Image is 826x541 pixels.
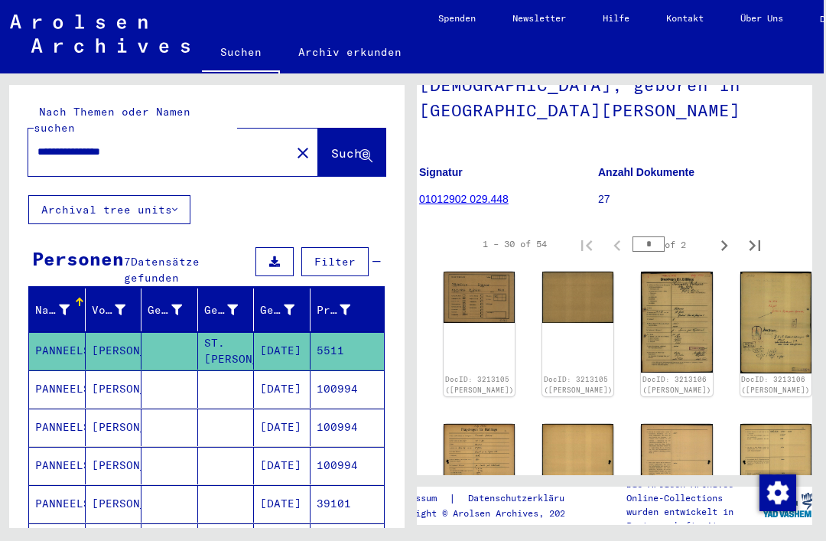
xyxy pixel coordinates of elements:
button: Suche [318,129,385,176]
mat-cell: [PERSON_NAME] [86,447,142,484]
mat-cell: ST. [PERSON_NAME] [198,332,255,370]
div: Nachname [35,298,89,322]
div: Geburt‏ [204,298,258,322]
a: Impressum [389,490,449,507]
mat-cell: 100994 [311,370,385,408]
a: DocID: 3213106 ([PERSON_NAME]) [642,375,711,394]
div: 1 – 30 of 54 [483,237,547,251]
mat-cell: 100994 [311,409,385,446]
img: 002.jpg [542,272,613,323]
div: Geburtsname [148,302,182,318]
mat-cell: [DATE] [254,485,311,523]
img: 001.jpg [444,424,515,523]
mat-cell: [PERSON_NAME] [86,485,142,523]
p: Die Arolsen Archives Online-Collections [626,477,763,505]
img: 001.jpg [641,272,712,373]
div: Nachname [35,302,70,318]
div: | [389,490,593,507]
mat-cell: [PERSON_NAME] [86,370,142,408]
mat-cell: 100994 [311,447,385,484]
img: 002.jpg [740,424,811,523]
img: 002.jpg [542,424,613,524]
div: Geburtsname [148,298,201,322]
span: Datensätze gefunden [124,255,200,285]
mat-header-cell: Geburtsdatum [254,288,311,331]
span: 7 [124,255,131,269]
mat-cell: 5511 [311,332,385,370]
button: Filter [301,247,369,276]
span: Suche [331,145,369,161]
p: Copyright © Arolsen Archives, 2021 [389,507,593,520]
a: DocID: 3213105 ([PERSON_NAME]) [445,375,514,394]
mat-header-cell: Geburt‏ [198,288,255,331]
p: wurden entwickelt in Partnerschaft mit [626,505,763,533]
button: Previous page [602,229,633,259]
mat-cell: [DATE] [254,409,311,446]
img: Arolsen_neg.svg [10,15,190,53]
button: Clear [288,137,318,168]
mat-cell: [PERSON_NAME] [86,409,142,446]
p: 27 [598,191,776,207]
a: Suchen [202,34,280,73]
mat-cell: [DATE] [254,447,311,484]
mat-cell: [DATE] [254,370,311,408]
div: Geburtsdatum [260,298,314,322]
img: Change consent [759,474,796,511]
div: Geburt‏ [204,302,239,318]
div: of 2 [633,237,709,252]
span: Filter [314,255,356,269]
a: DocID: 3213105 ([PERSON_NAME]) [544,375,613,394]
mat-cell: [DATE] [254,332,311,370]
img: 002.jpg [740,272,811,373]
mat-header-cell: Vorname [86,288,142,331]
div: Vorname [92,302,126,318]
button: First page [571,229,602,259]
mat-cell: PANNEELS [29,409,86,446]
mat-header-cell: Geburtsname [141,288,198,331]
div: Prisoner # [317,298,370,322]
mat-cell: [PERSON_NAME] [86,332,142,370]
b: Anzahl Dokumente [598,166,694,178]
mat-cell: 39101 [311,485,385,523]
mat-label: Nach Themen oder Namen suchen [34,105,190,135]
a: DocID: 3213106 ([PERSON_NAME]) [741,375,810,394]
mat-cell: PANNEELS [29,447,86,484]
mat-header-cell: Prisoner # [311,288,385,331]
div: Vorname [92,298,145,322]
img: 001.jpg [641,424,712,523]
div: Personen [32,245,124,272]
button: Archival tree units [28,195,190,224]
mat-icon: close [294,144,312,162]
div: Prisoner # [317,302,351,318]
mat-cell: PANNEELS [29,370,86,408]
a: Archiv erkunden [280,34,420,70]
div: Geburtsdatum [260,302,294,318]
mat-header-cell: Nachname [29,288,86,331]
button: Last page [740,229,770,259]
a: 01012902 029.448 [419,193,509,205]
mat-cell: PANNEELS [29,485,86,523]
a: Datenschutzerklärung [456,490,593,507]
button: Next page [709,229,740,259]
mat-cell: PANNEELS [29,332,86,370]
b: Signatur [419,166,463,178]
img: 001.jpg [444,272,515,322]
